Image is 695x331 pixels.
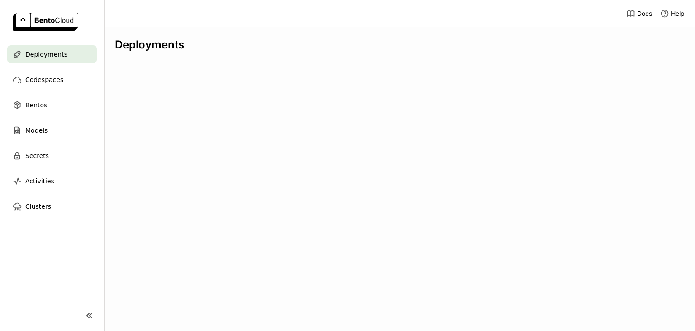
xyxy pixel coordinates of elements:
a: Secrets [7,147,97,165]
span: Secrets [25,150,49,161]
div: Help [660,9,685,18]
a: Models [7,121,97,139]
span: Clusters [25,201,51,212]
a: Bentos [7,96,97,114]
a: Activities [7,172,97,190]
span: Bentos [25,100,47,110]
span: Deployments [25,49,67,60]
span: Docs [637,10,652,18]
a: Docs [626,9,652,18]
span: Models [25,125,48,136]
span: Codespaces [25,74,63,85]
span: Activities [25,176,54,187]
a: Clusters [7,197,97,216]
div: Deployments [115,38,684,52]
span: Help [671,10,685,18]
img: logo [13,13,78,31]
